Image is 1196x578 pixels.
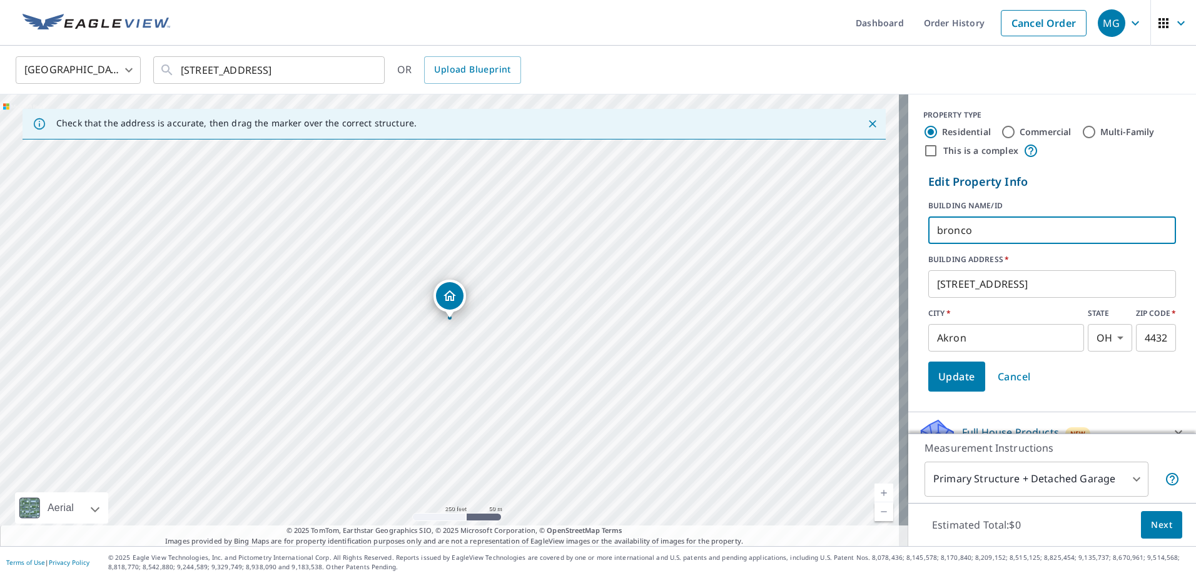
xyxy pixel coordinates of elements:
[6,558,45,567] a: Terms of Use
[16,53,141,88] div: [GEOGRAPHIC_DATA]
[1088,324,1132,352] div: OH
[988,362,1041,392] button: Cancel
[181,53,359,88] input: Search by address or latitude-longitude
[938,368,975,385] span: Update
[874,502,893,521] a: Current Level 17, Zoom Out
[928,308,1084,319] label: CITY
[433,280,466,318] div: Dropped pin, building 1, Residential property, 733 Greenwood Ave Akron, OH 44320
[23,14,170,33] img: EV Logo
[108,553,1190,572] p: © 2025 Eagle View Technologies, Inc. and Pictometry International Corp. All Rights Reserved. Repo...
[1020,126,1072,138] label: Commercial
[943,144,1018,157] label: This is a complex
[1001,10,1087,36] a: Cancel Order
[6,559,89,566] p: |
[1097,332,1112,344] em: OH
[286,525,622,536] span: © 2025 TomTom, Earthstar Geographics SIO, © 2025 Microsoft Corporation, ©
[397,56,521,84] div: OR
[922,511,1031,539] p: Estimated Total: $0
[1098,9,1125,37] div: MG
[56,118,417,129] p: Check that the address is accurate, then drag the marker over the correct structure.
[925,440,1180,455] p: Measurement Instructions
[49,558,89,567] a: Privacy Policy
[434,62,510,78] span: Upload Blueprint
[928,362,985,392] button: Update
[1151,517,1172,533] span: Next
[44,492,78,524] div: Aerial
[923,109,1181,121] div: PROPERTY TYPE
[942,126,991,138] label: Residential
[1141,511,1182,539] button: Next
[928,200,1176,211] label: BUILDING NAME/ID
[962,425,1059,440] p: Full House Products
[602,525,622,535] a: Terms
[15,492,108,524] div: Aerial
[864,116,881,132] button: Close
[928,254,1176,265] label: BUILDING ADDRESS
[1100,126,1155,138] label: Multi-Family
[1070,428,1086,439] span: New
[925,462,1148,497] div: Primary Structure + Detached Garage
[424,56,520,84] a: Upload Blueprint
[928,173,1176,190] p: Edit Property Info
[918,417,1186,447] div: Full House ProductsNew
[547,525,599,535] a: OpenStreetMap
[1136,308,1176,319] label: ZIP CODE
[1165,472,1180,487] span: Your report will include the primary structure and a detached garage if one exists.
[874,484,893,502] a: Current Level 17, Zoom In
[998,368,1031,385] span: Cancel
[1088,308,1132,319] label: STATE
